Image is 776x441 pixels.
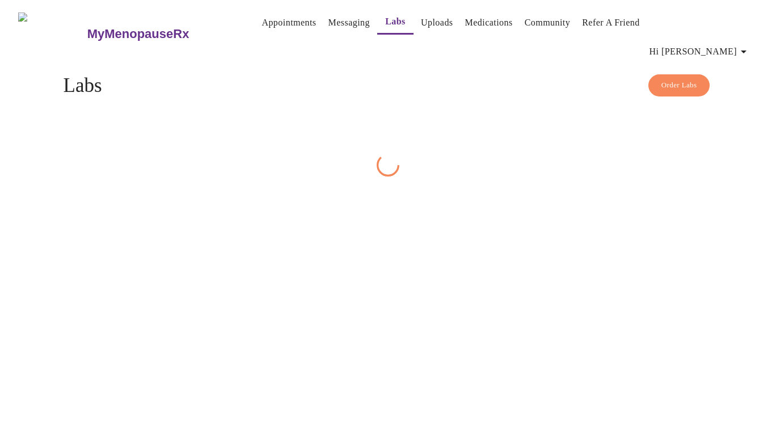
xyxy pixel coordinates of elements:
img: MyMenopauseRx Logo [18,12,86,55]
button: Order Labs [648,74,710,96]
h4: Labs [64,74,713,97]
a: Appointments [262,15,316,31]
button: Community [520,11,575,34]
span: Order Labs [661,79,697,92]
a: Uploads [421,15,453,31]
a: Messaging [328,15,370,31]
button: Labs [377,10,414,35]
a: Medications [465,15,513,31]
button: Appointments [257,11,320,34]
a: Community [525,15,571,31]
a: MyMenopauseRx [86,14,234,54]
button: Medications [461,11,517,34]
button: Messaging [324,11,374,34]
button: Uploads [416,11,458,34]
button: Refer a Friend [577,11,644,34]
h3: MyMenopauseRx [87,27,189,41]
a: Labs [385,14,406,30]
a: Refer a Friend [582,15,640,31]
span: Hi [PERSON_NAME] [650,44,750,60]
button: Hi [PERSON_NAME] [645,40,755,63]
